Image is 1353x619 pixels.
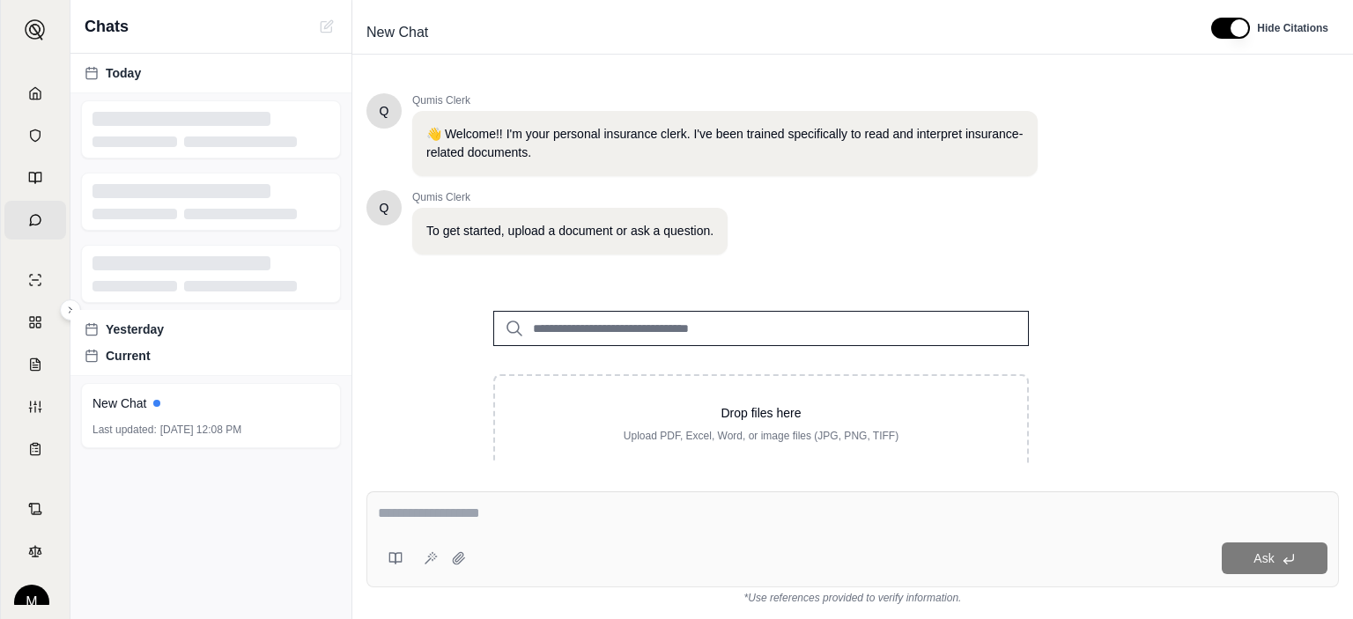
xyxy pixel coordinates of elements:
[316,16,337,37] button: New Chat
[1222,542,1327,574] button: Ask
[92,423,157,437] span: Last updated:
[92,394,146,412] span: New Chat
[523,429,999,443] p: Upload PDF, Excel, Word, or image files (JPG, PNG, TIFF)
[523,404,999,422] p: Drop files here
[412,190,728,204] span: Qumis Clerk
[4,261,66,299] a: Single Policy
[380,102,389,120] span: Hello
[106,64,141,82] span: Today
[106,321,164,338] span: Yesterday
[426,222,713,240] p: To get started, upload a document or ask a question.
[4,532,66,571] a: Legal Search Engine
[4,201,66,239] a: Chat
[4,116,66,155] a: Documents Vault
[426,125,1024,162] p: 👋 Welcome!! I'm your personal insurance clerk. I've been trained specifically to read and interpr...
[380,199,389,217] span: Hello
[366,587,1339,605] div: *Use references provided to verify information.
[4,490,66,528] a: Contract Analysis
[412,93,1038,107] span: Qumis Clerk
[4,387,66,426] a: Custom Report
[106,347,151,365] span: Current
[4,345,66,384] a: Claim Coverage
[18,12,53,48] button: Expand sidebar
[1257,21,1328,35] span: Hide Citations
[359,18,435,47] span: New Chat
[4,430,66,468] a: Coverage Table
[85,14,129,39] span: Chats
[1253,551,1274,565] span: Ask
[359,18,1190,47] div: Edit Title
[4,74,66,113] a: Home
[160,423,241,437] span: [DATE] 12:08 PM
[25,19,46,41] img: Expand sidebar
[4,158,66,197] a: Prompt Library
[60,299,81,321] button: Expand sidebar
[4,303,66,342] a: Policy Comparisons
